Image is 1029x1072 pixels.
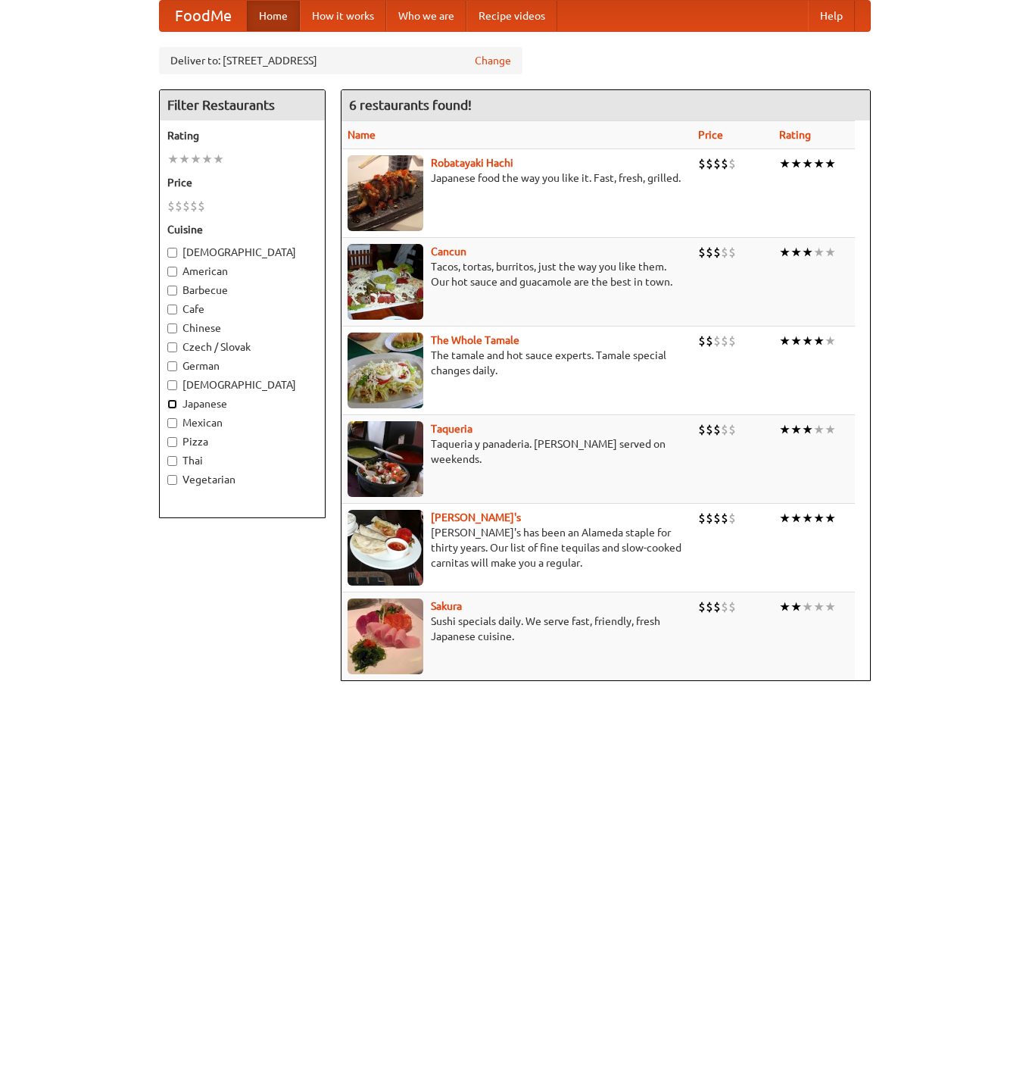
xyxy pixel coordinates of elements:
[167,248,177,258] input: [DEMOGRAPHIC_DATA]
[167,305,177,314] input: Cafe
[779,421,790,438] li: ★
[167,415,317,430] label: Mexican
[721,599,728,615] li: $
[198,198,205,214] li: $
[813,244,825,261] li: ★
[431,157,513,169] a: Robatayaki Hachi
[167,434,317,449] label: Pizza
[167,222,317,237] h5: Cuisine
[167,358,317,373] label: German
[698,129,723,141] a: Price
[348,244,423,320] img: cancun.jpg
[167,456,177,466] input: Thai
[431,600,462,612] a: Sakura
[698,510,706,527] li: $
[825,244,836,261] li: ★
[348,259,686,289] p: Tacos, tortas, burritos, just the way you like them. Our hot sauce and guacamole are the best in ...
[349,98,472,112] ng-pluralize: 6 restaurants found!
[159,47,522,74] div: Deliver to: [STREET_ADDRESS]
[728,244,736,261] li: $
[167,342,177,352] input: Czech / Slovak
[182,198,190,214] li: $
[466,1,557,31] a: Recipe videos
[179,151,190,167] li: ★
[167,302,317,317] label: Cafe
[706,421,713,438] li: $
[167,472,317,487] label: Vegetarian
[813,333,825,349] li: ★
[348,333,423,408] img: wholetamale.jpg
[825,599,836,615] li: ★
[802,244,813,261] li: ★
[728,333,736,349] li: $
[802,155,813,172] li: ★
[728,421,736,438] li: $
[348,129,376,141] a: Name
[713,510,721,527] li: $
[431,334,519,346] b: The Whole Tamale
[706,599,713,615] li: $
[213,151,224,167] li: ★
[167,267,177,277] input: American
[348,525,686,570] p: [PERSON_NAME]'s has been an Alameda staple for thirty years. Our list of fine tequilas and slow-c...
[825,510,836,527] li: ★
[167,286,177,295] input: Barbecue
[779,599,790,615] li: ★
[713,599,721,615] li: $
[431,245,466,258] a: Cancun
[167,175,317,190] h5: Price
[808,1,855,31] a: Help
[698,155,706,172] li: $
[175,198,182,214] li: $
[779,244,790,261] li: ★
[167,245,317,260] label: [DEMOGRAPHIC_DATA]
[160,1,247,31] a: FoodMe
[698,421,706,438] li: $
[431,423,472,435] a: Taqueria
[167,437,177,447] input: Pizza
[167,453,317,468] label: Thai
[167,128,317,143] h5: Rating
[779,333,790,349] li: ★
[802,421,813,438] li: ★
[790,599,802,615] li: ★
[167,396,317,411] label: Japanese
[728,155,736,172] li: $
[348,421,423,497] img: taqueria.jpg
[431,511,521,523] b: [PERSON_NAME]'s
[706,155,713,172] li: $
[475,53,511,68] a: Change
[713,244,721,261] li: $
[813,599,825,615] li: ★
[167,151,179,167] li: ★
[167,198,175,214] li: $
[706,244,713,261] li: $
[802,333,813,349] li: ★
[721,155,728,172] li: $
[348,599,423,674] img: sakura.jpg
[721,333,728,349] li: $
[825,333,836,349] li: ★
[348,614,686,644] p: Sushi specials daily. We serve fast, friendly, fresh Japanese cuisine.
[167,320,317,336] label: Chinese
[779,155,790,172] li: ★
[167,377,317,392] label: [DEMOGRAPHIC_DATA]
[167,339,317,355] label: Czech / Slovak
[167,323,177,333] input: Chinese
[721,421,728,438] li: $
[348,348,686,378] p: The tamale and hot sauce experts. Tamale special changes daily.
[790,244,802,261] li: ★
[167,380,177,390] input: [DEMOGRAPHIC_DATA]
[713,333,721,349] li: $
[779,129,811,141] a: Rating
[790,333,802,349] li: ★
[706,510,713,527] li: $
[802,599,813,615] li: ★
[698,599,706,615] li: $
[790,155,802,172] li: ★
[813,421,825,438] li: ★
